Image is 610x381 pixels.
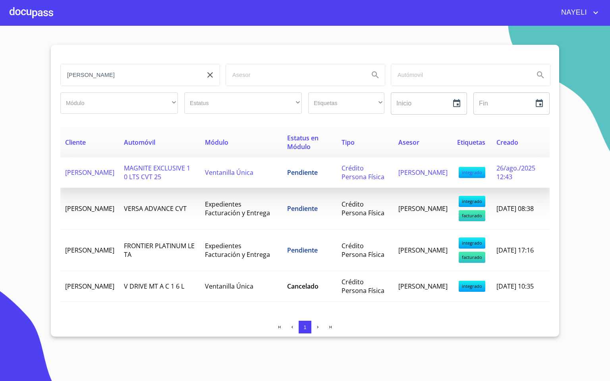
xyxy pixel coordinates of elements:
span: Estatus en Módulo [287,134,319,151]
span: Pendiente [287,246,318,255]
span: [PERSON_NAME] [65,204,114,213]
button: Search [531,65,550,84]
span: Ventanilla Única [205,168,253,177]
span: Crédito Persona Física [342,164,384,181]
span: Asesor [398,138,419,147]
span: FRONTIER PLATINUM LE TA [124,241,195,259]
span: Crédito Persona Física [342,241,384,259]
button: 1 [299,321,311,333]
span: [PERSON_NAME] [65,282,114,291]
span: Crédito Persona Física [342,278,384,295]
span: Etiquetas [457,138,485,147]
span: facturado [459,210,485,221]
span: [PERSON_NAME] [65,168,114,177]
span: [PERSON_NAME] [398,168,448,177]
span: Creado [496,138,518,147]
span: [DATE] 10:35 [496,282,534,291]
span: [PERSON_NAME] [65,246,114,255]
span: Pendiente [287,168,318,177]
span: Tipo [342,138,355,147]
span: Automóvil [124,138,155,147]
span: integrado [459,281,485,292]
span: Pendiente [287,204,318,213]
input: search [226,64,363,86]
span: integrado [459,196,485,207]
span: V DRIVE MT A C 1 6 L [124,282,184,291]
span: [PERSON_NAME] [398,246,448,255]
span: 1 [303,324,306,330]
span: integrado [459,167,485,178]
span: integrado [459,237,485,249]
input: search [61,64,197,86]
span: 26/ago./2025 12:43 [496,164,535,181]
span: [DATE] 08:38 [496,204,534,213]
span: Expedientes Facturación y Entrega [205,200,270,217]
span: Cancelado [287,282,319,291]
span: NAYELI [555,6,591,19]
span: Ventanilla Única [205,282,253,291]
span: Crédito Persona Física [342,200,384,217]
button: account of current user [555,6,600,19]
span: Cliente [65,138,86,147]
span: [PERSON_NAME] [398,204,448,213]
input: search [391,64,528,86]
span: [PERSON_NAME] [398,282,448,291]
span: Módulo [205,138,228,147]
div: ​ [60,92,178,114]
div: ​ [184,92,302,114]
span: facturado [459,252,485,263]
button: Search [366,65,385,84]
span: [DATE] 17:16 [496,246,534,255]
span: Expedientes Facturación y Entrega [205,241,270,259]
span: VERSA ADVANCE CVT [124,204,187,213]
button: clear input [201,65,220,84]
div: ​ [308,92,384,114]
span: MAGNITE EXCLUSIVE 1 0 LTS CVT 25 [124,164,190,181]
